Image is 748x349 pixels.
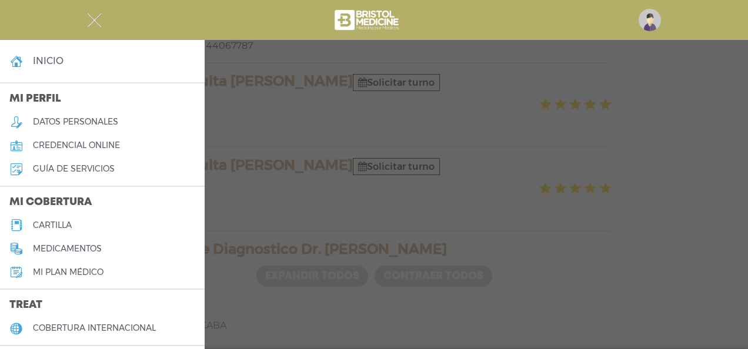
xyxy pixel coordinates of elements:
[33,164,115,174] h5: guía de servicios
[33,220,72,230] h5: cartilla
[87,13,102,28] img: Cober_menu-close-white.svg
[33,244,102,254] h5: medicamentos
[33,117,118,127] h5: datos personales
[33,55,64,66] h4: inicio
[639,9,661,31] img: profile-placeholder.svg
[333,6,403,34] img: bristol-medicine-blanco.png
[33,267,103,277] h5: Mi plan médico
[33,323,156,333] h5: cobertura internacional
[33,140,120,150] h5: credencial online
